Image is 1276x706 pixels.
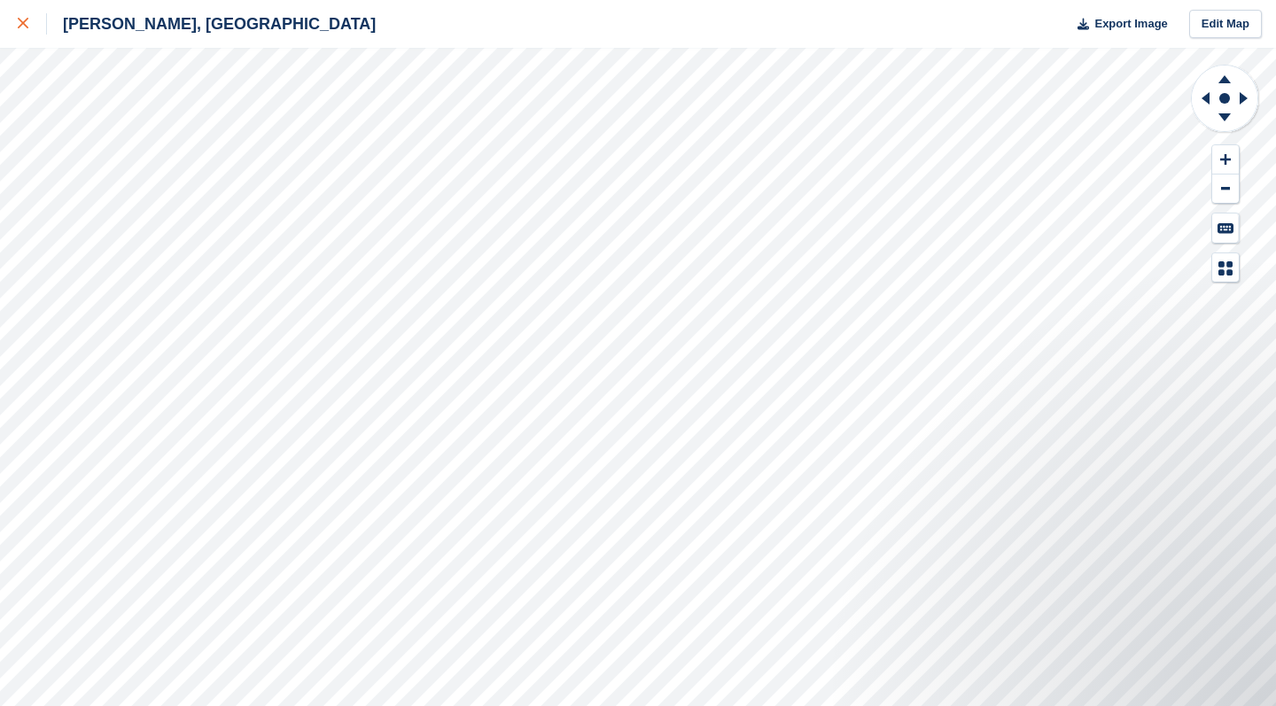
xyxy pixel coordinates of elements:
span: Export Image [1094,15,1167,33]
a: Edit Map [1189,10,1262,39]
button: Keyboard Shortcuts [1212,213,1239,243]
button: Zoom Out [1212,175,1239,204]
button: Map Legend [1212,253,1239,283]
button: Export Image [1067,10,1168,39]
div: [PERSON_NAME], [GEOGRAPHIC_DATA] [47,13,376,35]
button: Zoom In [1212,145,1239,175]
